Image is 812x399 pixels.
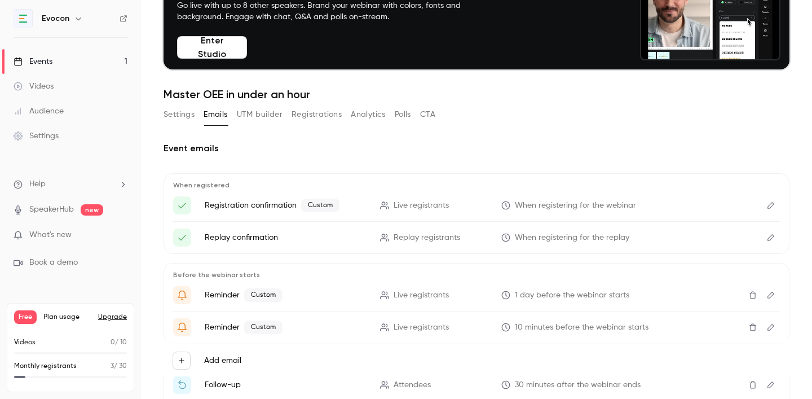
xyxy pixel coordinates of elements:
[81,204,103,216] span: new
[173,229,780,247] li: Here's your access link to {{ event_name }}!
[14,130,59,142] div: Settings
[111,361,127,371] p: / 30
[98,313,127,322] button: Upgrade
[244,321,283,334] span: Custom
[14,81,54,92] div: Videos
[301,199,339,212] span: Custom
[515,379,641,391] span: 30 minutes after the webinar ends
[515,232,629,244] span: When registering for the replay
[205,199,367,212] p: Registration confirmation
[762,286,780,304] button: Edit
[164,106,195,124] button: Settings
[204,106,227,124] button: Emails
[29,257,78,269] span: Book a demo
[14,10,32,28] img: Evocon
[43,313,91,322] span: Plan usage
[515,200,636,212] span: When registering for the webinar
[205,321,367,334] p: Reminder
[29,204,74,216] a: SpeakerHub
[394,290,449,301] span: Live registrants
[173,286,780,304] li: Get Ready for '{{ event_name }}' tomorrow!
[394,379,431,391] span: Attendees
[14,178,127,190] li: help-dropdown-opener
[515,322,648,334] span: 10 minutes before the webinar starts
[173,181,780,190] p: When registered
[177,36,247,59] button: Enter Studio
[394,322,449,334] span: Live registrants
[244,288,283,302] span: Custom
[173,196,780,214] li: Here's your access link to {{ event_name }}!
[205,379,367,391] p: Follow-up
[762,376,780,394] button: Edit
[111,339,115,346] span: 0
[14,361,77,371] p: Monthly registrants
[14,310,37,324] span: Free
[164,142,789,155] h2: Event emails
[292,106,342,124] button: Registrations
[111,363,114,370] span: 3
[762,196,780,214] button: Edit
[173,376,780,394] li: Thanks for attending {{ event_name }}
[762,229,780,247] button: Edit
[351,106,386,124] button: Analytics
[29,178,46,190] span: Help
[762,318,780,336] button: Edit
[14,56,52,67] div: Events
[173,270,780,279] p: Before the webinar starts
[42,13,69,24] h6: Evocon
[744,318,762,336] button: Delete
[173,318,780,336] li: {{ event_name }} is about to go live
[394,200,449,212] span: Live registrants
[744,286,762,304] button: Delete
[394,232,460,244] span: Replay registrants
[114,230,127,240] iframe: Noticeable Trigger
[204,355,241,366] label: Add email
[744,376,762,394] button: Delete
[111,337,127,348] p: / 10
[395,106,411,124] button: Polls
[14,337,36,348] p: Videos
[515,290,629,301] span: 1 day before the webinar starts
[29,229,72,241] span: What's new
[237,106,283,124] button: UTM builder
[164,87,789,101] h1: Master OEE in under an hour
[420,106,435,124] button: CTA
[205,232,367,243] p: Replay confirmation
[205,288,367,302] p: Reminder
[14,106,64,117] div: Audience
